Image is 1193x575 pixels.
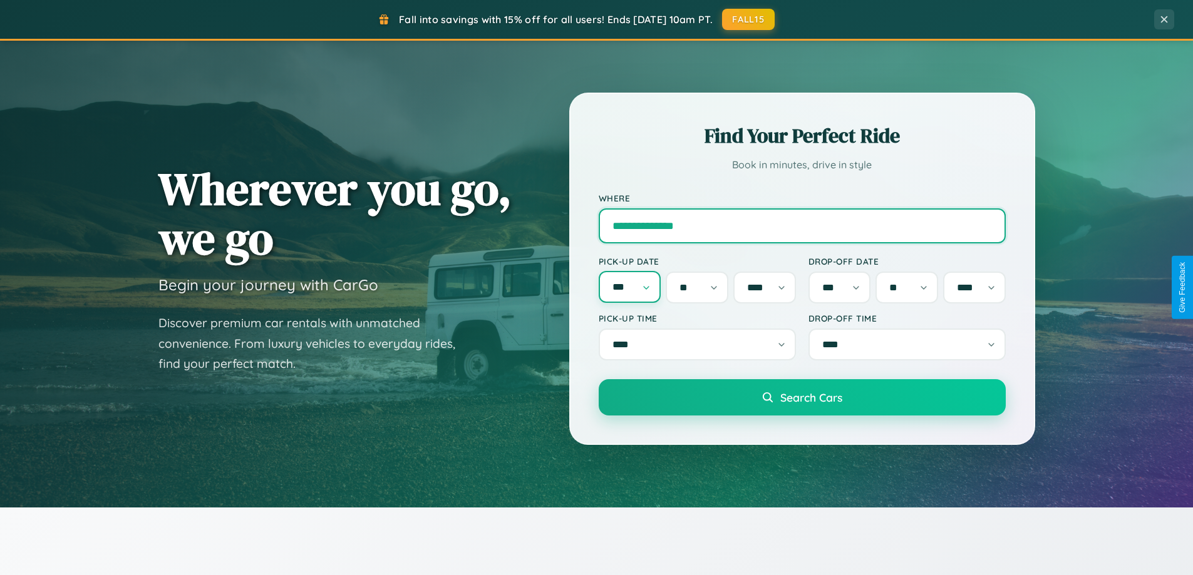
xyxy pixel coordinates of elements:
[599,256,796,267] label: Pick-up Date
[599,156,1006,174] p: Book in minutes, drive in style
[158,313,472,374] p: Discover premium car rentals with unmatched convenience. From luxury vehicles to everyday rides, ...
[158,164,512,263] h1: Wherever you go, we go
[599,193,1006,203] label: Where
[808,313,1006,323] label: Drop-off Time
[599,313,796,323] label: Pick-up Time
[722,9,775,30] button: FALL15
[399,13,713,26] span: Fall into savings with 15% off for all users! Ends [DATE] 10am PT.
[1178,262,1187,313] div: Give Feedback
[599,379,1006,415] button: Search Cars
[158,275,378,294] h3: Begin your journey with CarGo
[599,122,1006,150] h2: Find Your Perfect Ride
[808,256,1006,267] label: Drop-off Date
[780,390,842,404] span: Search Cars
